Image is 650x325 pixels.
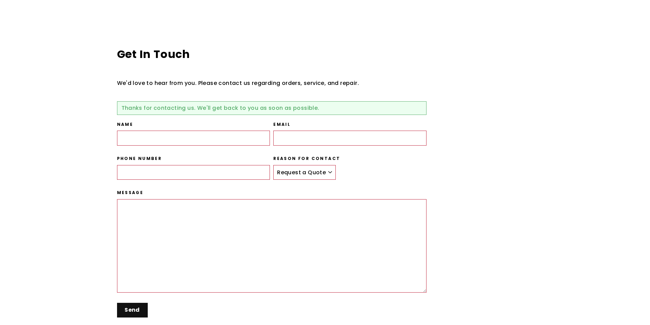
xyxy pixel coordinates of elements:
[117,47,427,62] h1: Get In Touch
[117,122,270,128] label: Name
[273,156,427,162] label: Reason for contact
[117,190,427,196] label: Message
[117,79,427,88] div: We'd love to hear from you. Please contact us regarding orders, service, and repair.
[273,122,427,128] label: Email
[117,156,270,162] label: Phone number
[117,303,148,317] input: Send
[117,101,427,115] p: Thanks for contacting us. We'll get back to you as soon as possible.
